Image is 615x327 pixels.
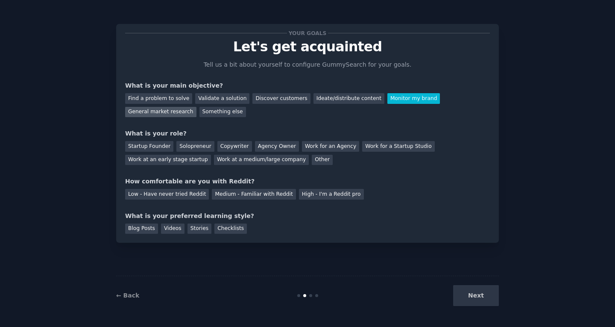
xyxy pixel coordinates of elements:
div: Copywriter [217,141,252,152]
div: Blog Posts [125,224,158,234]
div: Ideate/distribute content [313,93,384,104]
div: Work at an early stage startup [125,155,211,165]
div: What is your role? [125,129,490,138]
div: Work for an Agency [302,141,359,152]
div: How comfortable are you with Reddit? [125,177,490,186]
div: Discover customers [252,93,310,104]
div: Stories [187,224,211,234]
div: General market research [125,107,196,118]
a: ← Back [116,292,139,299]
div: High - I'm a Reddit pro [299,189,364,200]
div: Work for a Startup Studio [362,141,434,152]
p: Tell us a bit about yourself to configure GummySearch for your goals. [200,60,415,69]
div: Videos [161,224,184,234]
div: Checklists [214,224,247,234]
p: Let's get acquainted [125,39,490,54]
div: Something else [199,107,246,118]
div: Solopreneur [176,141,214,152]
div: Low - Have never tried Reddit [125,189,209,200]
span: Your goals [287,29,328,38]
div: Validate a solution [195,93,249,104]
div: Agency Owner [255,141,299,152]
div: Find a problem to solve [125,93,192,104]
div: Monitor my brand [387,93,440,104]
div: Work at a medium/large company [214,155,309,165]
div: Other [312,155,333,165]
div: Startup Founder [125,141,173,152]
div: What is your main objective? [125,81,490,90]
div: What is your preferred learning style? [125,212,490,221]
div: Medium - Familiar with Reddit [212,189,296,200]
